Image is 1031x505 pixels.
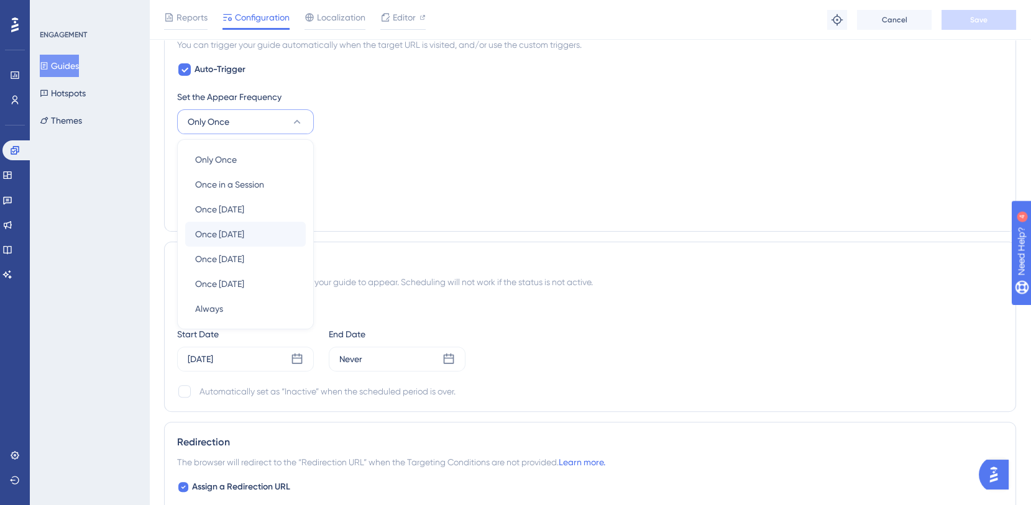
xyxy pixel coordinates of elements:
[317,10,365,25] span: Localization
[970,15,987,25] span: Save
[177,255,1003,270] div: Scheduling
[185,296,306,321] button: Always
[177,455,605,470] span: The browser will redirect to the “Redirection URL” when the Targeting Conditions are not provided.
[185,147,306,172] button: Only Once
[185,172,306,197] button: Once in a Session
[195,276,244,291] span: Once [DATE]
[195,62,245,77] span: Auto-Trigger
[979,456,1016,493] iframe: UserGuiding AI Assistant Launcher
[177,435,1003,450] div: Redirection
[177,37,1003,52] div: You can trigger your guide automatically when the target URL is visited, and/or use the custom tr...
[195,252,244,266] span: Once [DATE]
[393,10,416,25] span: Editor
[188,352,213,366] div: [DATE]
[185,197,306,222] button: Once [DATE]
[40,109,82,132] button: Themes
[235,10,290,25] span: Configuration
[188,114,229,129] span: Only Once
[882,15,907,25] span: Cancel
[185,271,306,296] button: Once [DATE]
[177,89,1003,104] div: Set the Appear Frequency
[192,480,290,494] span: Assign a Redirection URL
[195,301,223,316] span: Always
[942,10,1016,30] button: Save
[195,177,264,192] span: Once in a Session
[185,222,306,247] button: Once [DATE]
[199,384,456,399] div: Automatically set as “Inactive” when the scheduled period is over.
[177,327,314,342] div: Start Date
[857,10,932,30] button: Cancel
[86,6,90,16] div: 4
[29,3,78,18] span: Need Help?
[176,10,208,25] span: Reports
[177,109,314,134] button: Only Once
[195,227,244,242] span: Once [DATE]
[195,152,237,167] span: Only Once
[339,352,362,366] div: Never
[40,30,87,40] div: ENGAGEMENT
[185,247,306,271] button: Once [DATE]
[177,275,1003,289] div: You can schedule a time period for your guide to appear. Scheduling will not work if the status i...
[40,82,86,104] button: Hotspots
[329,327,465,342] div: End Date
[40,55,79,77] button: Guides
[559,457,605,467] a: Learn more.
[195,202,244,217] span: Once [DATE]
